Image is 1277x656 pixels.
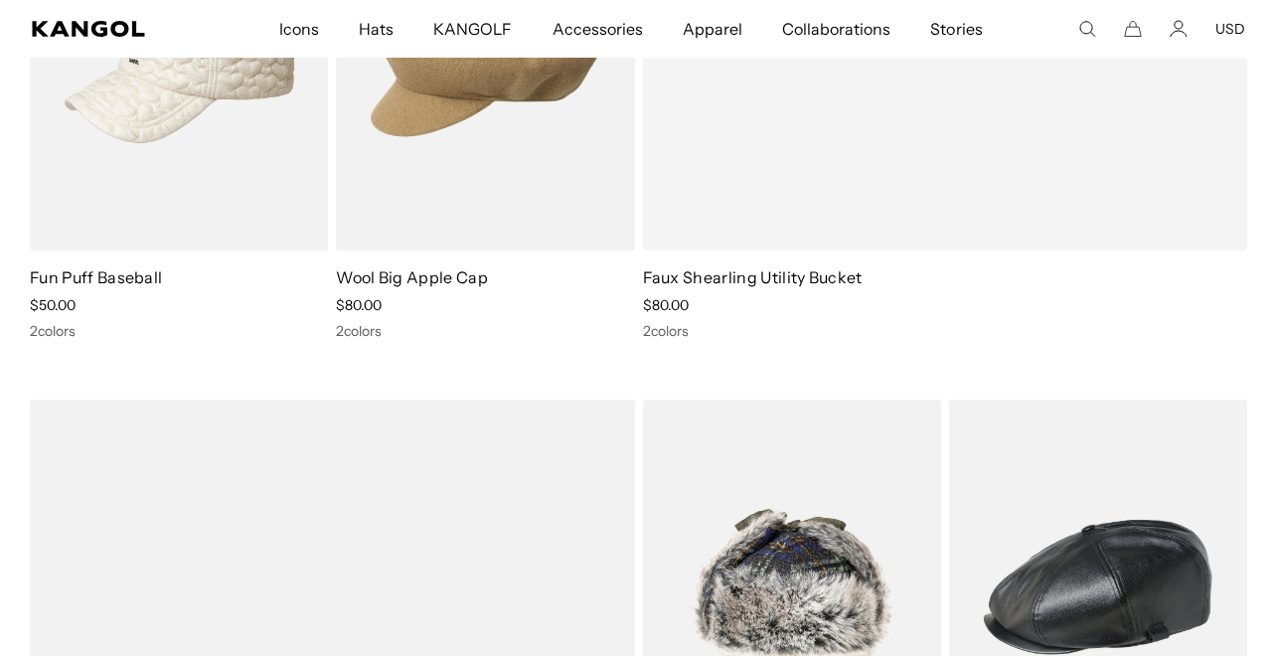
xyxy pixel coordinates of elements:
[643,267,863,287] a: Faux Shearling Utility Bucket
[1170,20,1188,38] a: Account
[643,296,689,314] span: $80.00
[1124,20,1142,38] button: Cart
[643,322,1248,340] div: 2 colors
[336,322,634,340] div: 2 colors
[30,322,328,340] div: 2 colors
[1215,20,1245,38] button: USD
[1078,20,1096,38] summary: Search here
[30,267,162,287] a: Fun Puff Baseball
[336,267,488,287] a: Wool Big Apple Cap
[336,296,382,314] span: $80.00
[32,21,184,37] a: Kangol
[30,296,76,314] span: $50.00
